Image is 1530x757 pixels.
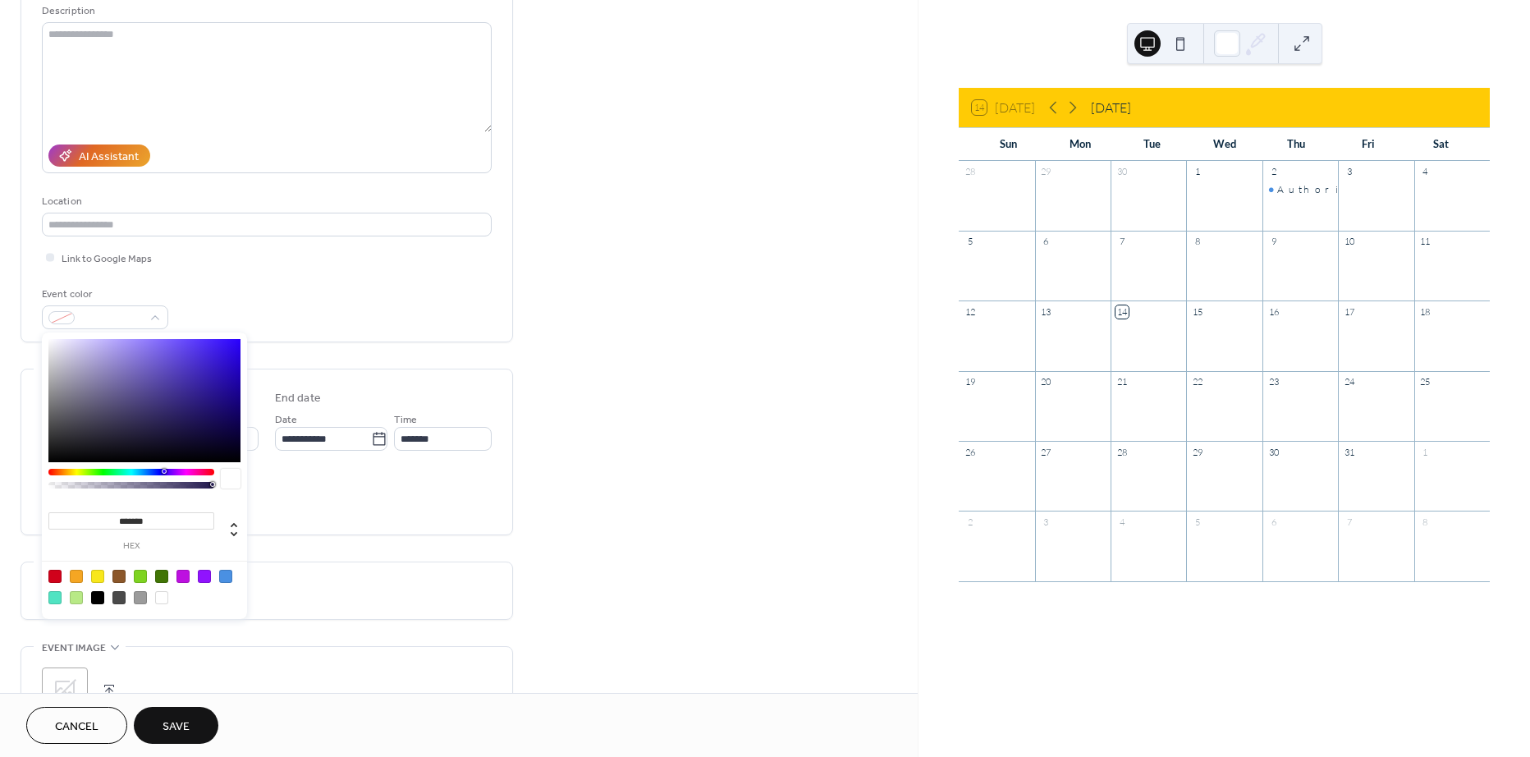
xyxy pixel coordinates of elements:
[1191,446,1203,458] div: 29
[48,542,214,551] label: hex
[198,570,211,583] div: #9013FE
[112,570,126,583] div: #8B572A
[394,411,417,429] span: Time
[1261,128,1333,161] div: Thu
[1343,446,1355,458] div: 31
[1343,166,1355,178] div: 3
[1189,128,1261,161] div: Wed
[48,570,62,583] div: #D0021B
[964,305,976,318] div: 12
[1191,305,1203,318] div: 15
[1419,236,1432,248] div: 11
[1267,376,1280,388] div: 23
[1115,166,1128,178] div: 30
[48,591,62,604] div: #50E3C2
[62,250,152,268] span: Link to Google Maps
[42,286,165,303] div: Event color
[79,149,139,166] div: AI Assistant
[134,591,147,604] div: #9B9B9B
[1191,236,1203,248] div: 8
[1419,166,1432,178] div: 4
[1267,166,1280,178] div: 2
[1419,446,1432,458] div: 1
[48,145,150,167] button: AI Assistant
[91,570,104,583] div: #F8E71C
[964,236,976,248] div: 5
[1191,516,1203,528] div: 5
[1115,446,1128,458] div: 28
[1040,446,1052,458] div: 27
[1262,183,1338,197] div: Authority Board Regular Meeting
[1191,166,1203,178] div: 1
[42,668,88,713] div: ;
[70,591,83,604] div: #B8E986
[55,718,98,736] span: Cancel
[1040,376,1052,388] div: 20
[964,166,976,178] div: 28
[1040,166,1052,178] div: 29
[70,570,83,583] div: #F5A623
[1343,305,1355,318] div: 17
[964,376,976,388] div: 19
[1343,516,1355,528] div: 7
[275,390,321,407] div: End date
[1419,376,1432,388] div: 25
[1115,305,1128,318] div: 14
[1044,128,1116,161] div: Mon
[1191,376,1203,388] div: 22
[1343,376,1355,388] div: 24
[42,640,106,657] span: Event image
[1115,376,1128,388] div: 21
[1419,516,1432,528] div: 8
[219,570,232,583] div: #4A90E2
[1091,98,1131,117] div: [DATE]
[1267,236,1280,248] div: 9
[1040,305,1052,318] div: 13
[163,718,190,736] span: Save
[1332,128,1404,161] div: Fri
[42,193,488,210] div: Location
[964,446,976,458] div: 26
[1267,446,1280,458] div: 30
[1267,305,1280,318] div: 16
[1040,516,1052,528] div: 3
[1419,305,1432,318] div: 18
[1115,516,1128,528] div: 4
[176,570,190,583] div: #BD10E0
[42,2,488,20] div: Description
[1116,128,1189,161] div: Tue
[155,591,168,604] div: #FFFFFF
[112,591,126,604] div: #4A4A4A
[1404,128,1477,161] div: Sat
[134,707,218,744] button: Save
[964,516,976,528] div: 2
[275,411,297,429] span: Date
[972,128,1044,161] div: Sun
[26,707,127,744] button: Cancel
[91,591,104,604] div: #000000
[1115,236,1128,248] div: 7
[1343,236,1355,248] div: 10
[1040,236,1052,248] div: 6
[155,570,168,583] div: #417505
[1267,516,1280,528] div: 6
[134,570,147,583] div: #7ED321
